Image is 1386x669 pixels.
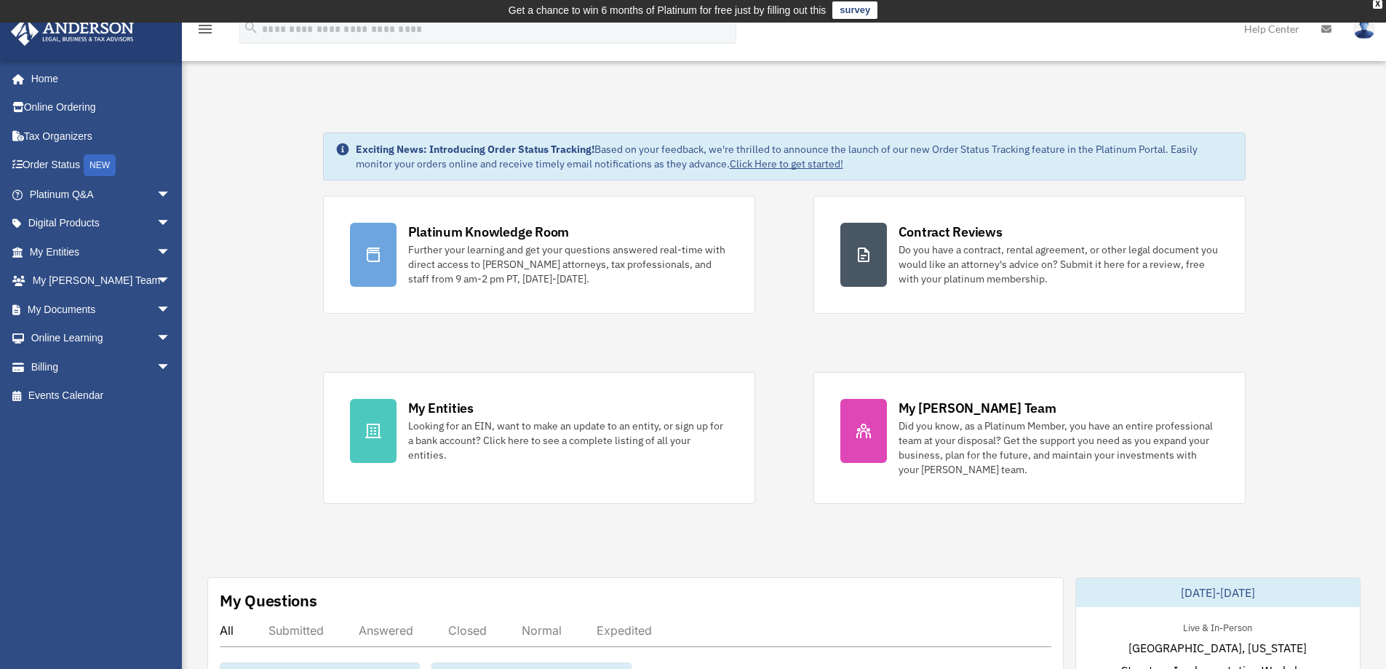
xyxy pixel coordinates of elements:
a: menu [196,25,214,38]
div: All [220,623,234,638]
span: arrow_drop_down [156,352,186,382]
span: arrow_drop_down [156,295,186,325]
span: arrow_drop_down [156,180,186,210]
a: Platinum Q&Aarrow_drop_down [10,180,193,209]
a: Online Learningarrow_drop_down [10,324,193,353]
div: Get a chance to win 6 months of Platinum for free just by filling out this [509,1,827,19]
div: Further your learning and get your questions answered real-time with direct access to [PERSON_NAM... [408,242,728,286]
div: Do you have a contract, rental agreement, or other legal document you would like an attorney's ad... [899,242,1219,286]
a: Contract Reviews Do you have a contract, rental agreement, or other legal document you would like... [813,196,1246,314]
strong: Exciting News: Introducing Order Status Tracking! [356,143,594,156]
img: Anderson Advisors Platinum Portal [7,17,138,46]
div: Expedited [597,623,652,638]
a: My [PERSON_NAME] Team Did you know, as a Platinum Member, you have an entire professional team at... [813,372,1246,504]
a: Home [10,64,186,93]
a: Online Ordering [10,93,193,122]
a: My [PERSON_NAME] Teamarrow_drop_down [10,266,193,296]
div: Platinum Knowledge Room [408,223,570,241]
a: Order StatusNEW [10,151,193,181]
i: menu [196,20,214,38]
span: arrow_drop_down [156,324,186,354]
div: Live & In-Person [1171,619,1264,634]
div: Normal [522,623,562,638]
a: My Entitiesarrow_drop_down [10,237,193,266]
div: Looking for an EIN, want to make an update to an entity, or sign up for a bank account? Click her... [408,419,728,462]
div: Answered [359,623,413,638]
a: survey [832,1,877,19]
a: Tax Organizers [10,122,193,151]
a: Events Calendar [10,381,193,411]
div: My [PERSON_NAME] Team [899,399,1056,417]
span: arrow_drop_down [156,209,186,239]
div: NEW [84,154,116,176]
span: arrow_drop_down [156,237,186,267]
div: Submitted [268,623,324,638]
a: Digital Productsarrow_drop_down [10,209,193,238]
span: arrow_drop_down [156,266,186,296]
div: [DATE]-[DATE] [1076,578,1360,607]
a: Billingarrow_drop_down [10,352,193,381]
div: Did you know, as a Platinum Member, you have an entire professional team at your disposal? Get th... [899,419,1219,477]
span: [GEOGRAPHIC_DATA], [US_STATE] [1128,639,1307,657]
img: User Pic [1353,18,1375,39]
a: Platinum Knowledge Room Further your learning and get your questions answered real-time with dire... [323,196,755,314]
div: My Entities [408,399,474,417]
div: Contract Reviews [899,223,1003,241]
div: Based on your feedback, we're thrilled to announce the launch of our new Order Status Tracking fe... [356,142,1233,171]
i: search [243,20,259,36]
div: My Questions [220,590,317,611]
a: My Entities Looking for an EIN, want to make an update to an entity, or sign up for a bank accoun... [323,372,755,504]
a: My Documentsarrow_drop_down [10,295,193,324]
a: Click Here to get started! [730,157,843,170]
div: Closed [448,623,487,638]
